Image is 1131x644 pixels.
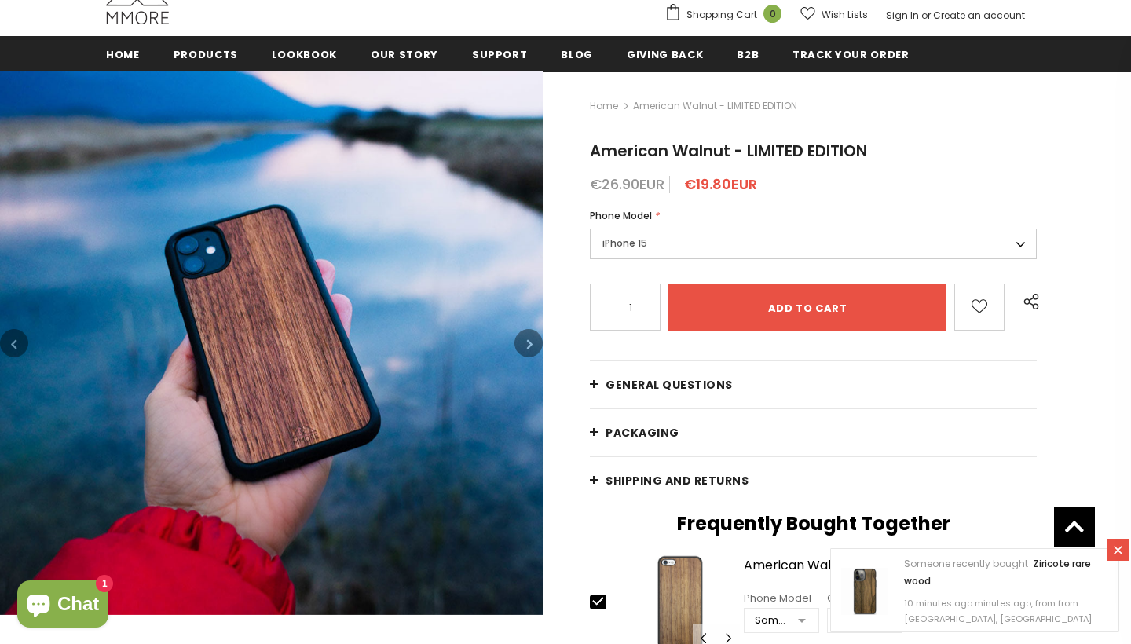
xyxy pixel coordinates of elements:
[904,557,1028,570] span: Someone recently bought
[668,284,946,331] input: Add to cart
[606,425,679,441] span: PACKAGING
[590,229,1037,259] label: iPhone 15
[792,47,909,62] span: Track your order
[822,7,868,23] span: Wish Lists
[472,36,528,71] a: support
[737,47,759,62] span: B2B
[590,512,1037,536] h2: Frequently Bought Together
[106,36,140,71] a: Home
[828,609,851,632] span: −
[606,473,749,488] span: Shipping and returns
[904,597,1092,625] span: 10 minutes ago minutes ago, from from [GEOGRAPHIC_DATA], [GEOGRAPHIC_DATA]
[590,97,618,115] a: Home
[755,613,787,628] div: Samsung Galaxy S25 Plus
[590,457,1037,504] a: Shipping and returns
[744,591,819,606] div: Phone Model
[633,97,797,115] span: American Walnut - LIMITED EDITION
[174,47,238,62] span: Products
[561,47,593,62] span: Blog
[371,36,438,71] a: Our Story
[590,140,867,162] span: American Walnut - LIMITED EDITION
[561,36,593,71] a: Blog
[590,409,1037,456] a: PACKAGING
[627,36,703,71] a: Giving back
[686,7,757,23] span: Shopping Cart
[590,361,1037,408] a: General Questions
[627,47,703,62] span: Giving back
[472,47,528,62] span: support
[13,580,113,631] inbox-online-store-chat: Shopify online store chat
[664,3,789,27] a: Shopping Cart 0
[933,9,1025,22] a: Create an account
[792,36,909,71] a: Track your order
[590,174,664,194] span: €26.90EUR
[827,591,902,606] div: Quantity
[737,36,759,71] a: B2B
[763,5,781,23] span: 0
[106,47,140,62] span: Home
[272,36,337,71] a: Lookbook
[371,47,438,62] span: Our Story
[921,9,931,22] span: or
[272,47,337,62] span: Lookbook
[886,9,919,22] a: Sign In
[684,174,757,194] span: €19.80EUR
[744,558,1037,586] a: American Walnut - LIMITED EDITION
[606,377,733,393] span: General Questions
[590,209,652,222] span: Phone Model
[174,36,238,71] a: Products
[800,1,868,28] a: Wish Lists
